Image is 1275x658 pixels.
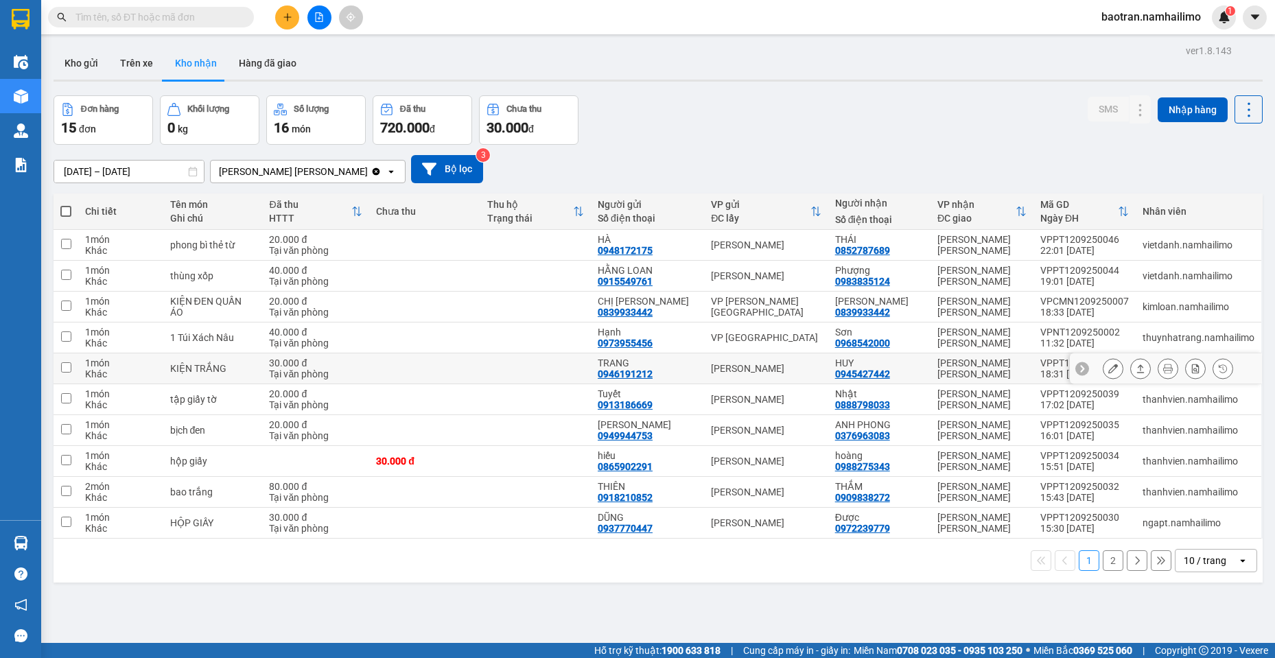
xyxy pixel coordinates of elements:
[170,486,256,497] div: bao trắng
[835,450,924,461] div: hoàng
[598,419,697,430] div: CHỊ HƯƠNG
[1040,399,1129,410] div: 17:02 [DATE]
[1040,492,1129,503] div: 15:43 [DATE]
[598,481,697,492] div: THIÊN
[598,523,653,534] div: 0937770447
[1040,481,1129,492] div: VPPT1209250032
[598,368,653,379] div: 0946191212
[506,104,541,114] div: Chưa thu
[12,9,30,30] img: logo-vxr
[937,265,1027,287] div: [PERSON_NAME] [PERSON_NAME]
[480,193,591,230] th: Toggle SortBy
[376,206,473,217] div: Chưa thu
[1143,332,1254,343] div: thuynhatrang.namhailimo
[598,399,653,410] div: 0913186669
[14,567,27,580] span: question-circle
[937,199,1016,210] div: VP nhận
[598,276,653,287] div: 0915549761
[835,296,924,307] div: KIM CÚC
[1088,97,1129,121] button: SMS
[170,239,256,250] div: phong bì thẻ từ
[1143,394,1254,405] div: thanhvien.namhailimo
[1040,430,1129,441] div: 16:01 [DATE]
[269,368,362,379] div: Tại văn phòng
[170,199,256,210] div: Tên món
[1237,555,1248,566] svg: open
[262,193,369,230] th: Toggle SortBy
[1186,43,1232,58] div: ver 1.8.143
[835,265,924,276] div: Phượng
[835,327,924,338] div: Sơn
[835,214,924,225] div: Số điện thoại
[897,645,1022,656] strong: 0708 023 035 - 0935 103 250
[85,234,156,245] div: 1 món
[835,368,890,379] div: 0945427442
[937,357,1027,379] div: [PERSON_NAME] [PERSON_NAME]
[931,193,1033,230] th: Toggle SortBy
[170,456,256,467] div: hộp giấy
[598,296,697,307] div: CHỊ ĐIỀN MN
[1040,461,1129,472] div: 15:51 [DATE]
[14,598,27,611] span: notification
[711,486,821,497] div: [PERSON_NAME]
[269,481,362,492] div: 80.000 đ
[164,47,228,80] button: Kho nhận
[369,165,371,178] input: Selected VP Phạm Ngũ Lão.
[711,270,821,281] div: [PERSON_NAME]
[14,55,28,69] img: warehouse-icon
[81,104,119,114] div: Đơn hàng
[85,276,156,287] div: Khác
[170,394,256,405] div: tập giấy tờ
[269,430,362,441] div: Tại văn phòng
[85,327,156,338] div: 1 món
[307,5,331,30] button: file-add
[1040,327,1129,338] div: VPNT1209250002
[314,12,324,22] span: file-add
[1040,276,1129,287] div: 19:01 [DATE]
[1243,5,1267,30] button: caret-down
[479,95,578,145] button: Chưa thu30.000đ
[292,124,311,134] span: món
[835,461,890,472] div: 0988275343
[269,307,362,318] div: Tại văn phòng
[854,643,1022,658] span: Miền Nam
[85,368,156,379] div: Khác
[835,399,890,410] div: 0888798033
[711,296,821,318] div: VP [PERSON_NAME][GEOGRAPHIC_DATA]
[1226,6,1235,16] sup: 1
[711,332,821,343] div: VP [GEOGRAPHIC_DATA]
[835,245,890,256] div: 0852787689
[85,461,156,472] div: Khác
[835,388,924,399] div: Nhật
[1143,425,1254,436] div: thanhvien.namhailimo
[57,12,67,22] span: search
[294,104,329,114] div: Số lượng
[1040,357,1129,368] div: VPPT1209250042
[1143,456,1254,467] div: thanhvien.namhailimo
[1040,512,1129,523] div: VPPT1209250030
[1040,419,1129,430] div: VPPT1209250035
[85,512,156,523] div: 1 món
[269,245,362,256] div: Tại văn phòng
[85,399,156,410] div: Khác
[160,95,259,145] button: Khối lượng0kg
[476,148,490,162] sup: 3
[1026,648,1030,653] span: ⚪️
[85,338,156,349] div: Khác
[1143,486,1254,497] div: thanhvien.namhailimo
[835,307,890,318] div: 0839933442
[937,296,1027,318] div: [PERSON_NAME] [PERSON_NAME]
[1040,307,1129,318] div: 18:33 [DATE]
[937,419,1027,441] div: [PERSON_NAME] [PERSON_NAME]
[269,399,362,410] div: Tại văn phòng
[1040,199,1118,210] div: Mã GD
[1040,245,1129,256] div: 22:01 [DATE]
[937,213,1016,224] div: ĐC giao
[266,95,366,145] button: Số lượng16món
[835,198,924,209] div: Người nhận
[85,265,156,276] div: 1 món
[598,338,653,349] div: 0973955456
[170,363,256,374] div: KIỆN TRẮNG
[85,296,156,307] div: 1 món
[1158,97,1228,122] button: Nhập hàng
